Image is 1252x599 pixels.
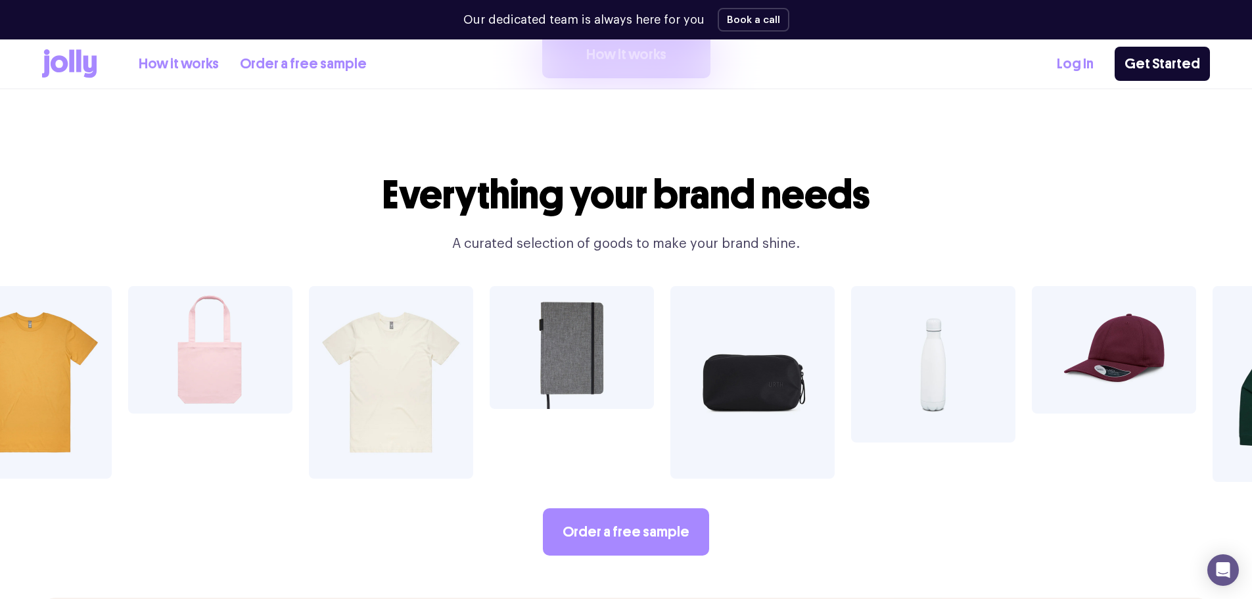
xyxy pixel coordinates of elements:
p: Our dedicated team is always here for you [463,11,705,29]
div: Open Intercom Messenger [1207,554,1239,586]
a: Order a free sample [543,508,709,556]
a: How it works [139,53,219,75]
button: Book a call [718,8,789,32]
a: Log In [1057,53,1094,75]
p: A curated selection of goods to make your brand shine. [374,233,879,254]
h2: Everything your brand needs [374,173,879,218]
a: Get Started [1115,47,1210,81]
a: Order a free sample [240,53,367,75]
